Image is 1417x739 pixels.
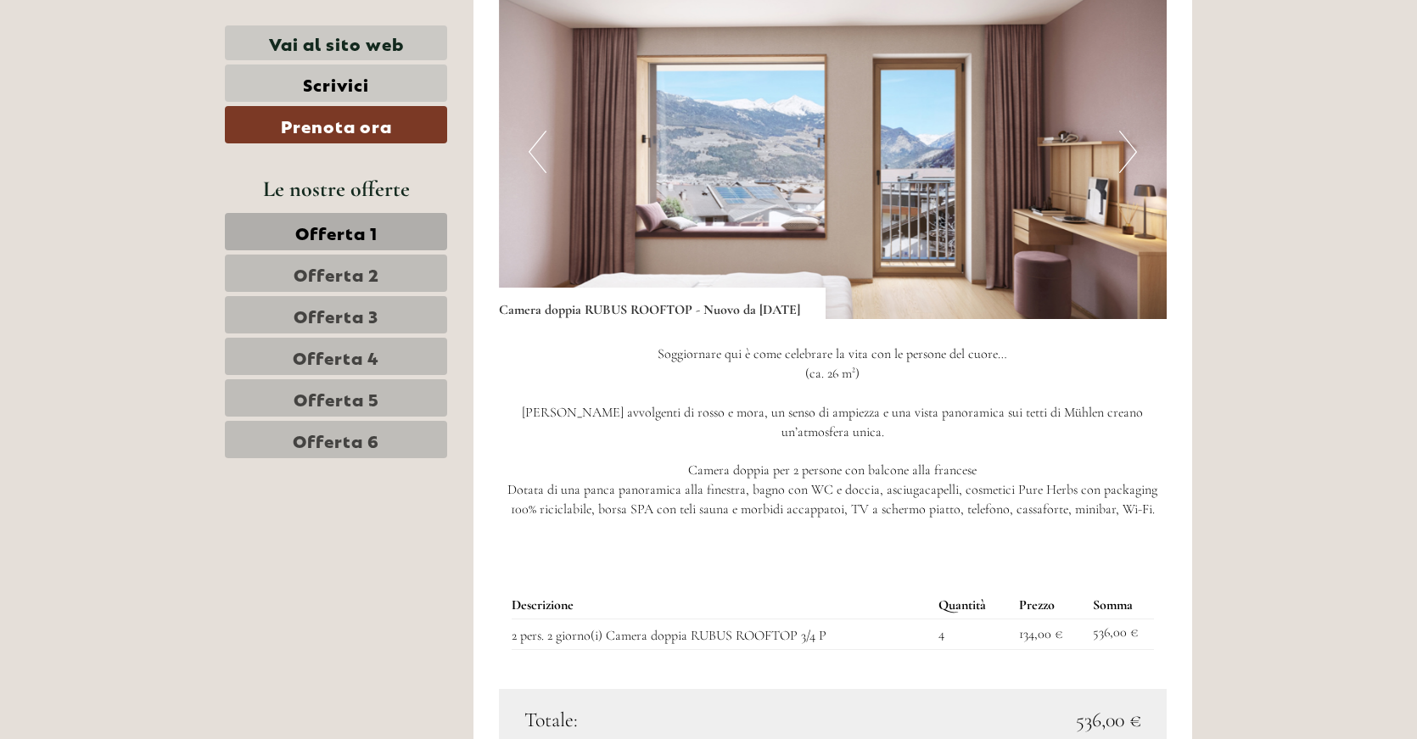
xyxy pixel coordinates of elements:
p: Soggiornare qui è come celebrare la vita con le persone del cuore… (ca. 26 m²) [PERSON_NAME] avvo... [499,344,1168,519]
th: Somma [1086,592,1154,619]
a: Scrivici [225,64,447,102]
td: 536,00 € [1086,619,1154,649]
div: Le nostre offerte [225,173,447,204]
span: Offerta 1 [295,220,378,244]
td: 2 pers. 2 giorno(i) Camera doppia RUBUS ROOFTOP 3/4 P [512,619,933,649]
a: Prenota ora [225,106,447,143]
button: Next [1119,131,1137,173]
th: Descrizione [512,592,933,619]
span: 536,00 € [1076,706,1141,735]
span: Offerta 5 [294,386,379,410]
span: Offerta 3 [294,303,378,327]
th: Prezzo [1012,592,1087,619]
th: Quantità [932,592,1011,619]
div: Totale: [512,706,833,735]
span: 134,00 € [1019,625,1062,642]
span: Offerta 4 [293,344,379,368]
td: 4 [932,619,1011,649]
span: Offerta 2 [294,261,379,285]
a: Vai al sito web [225,25,447,60]
span: Offerta 6 [293,428,379,451]
div: Camera doppia RUBUS ROOFTOP - Nuovo da [DATE] [499,288,826,320]
button: Previous [529,131,546,173]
